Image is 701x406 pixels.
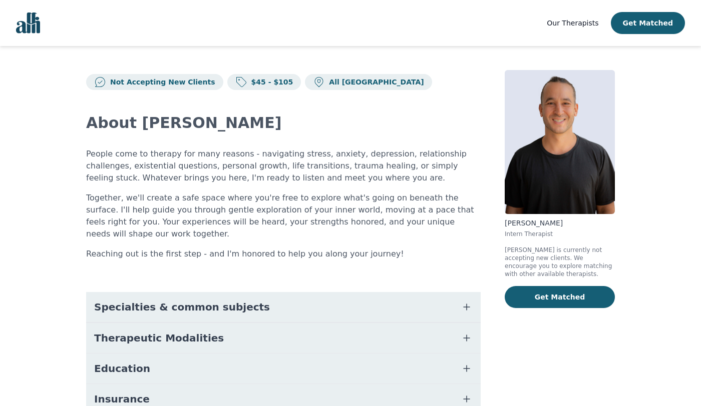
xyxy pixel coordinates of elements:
button: Therapeutic Modalities [86,323,481,353]
span: Therapeutic Modalities [94,331,224,345]
p: $45 - $105 [247,77,293,87]
h2: About [PERSON_NAME] [86,114,481,132]
p: Not Accepting New Clients [106,77,215,87]
img: Kavon_Banejad [505,70,615,214]
button: Specialties & common subjects [86,292,481,322]
button: Education [86,353,481,383]
p: Reaching out is the first step - and I'm honored to help you along your journey! [86,248,481,260]
a: Our Therapists [547,17,598,29]
span: Our Therapists [547,19,598,27]
button: Get Matched [611,12,685,34]
p: Intern Therapist [505,230,615,238]
p: People come to therapy for many reasons - navigating stress, anxiety, depression, relationship ch... [86,148,481,184]
span: Insurance [94,392,150,406]
p: Together, we'll create a safe space where you're free to explore what's going on beneath the surf... [86,192,481,240]
p: [PERSON_NAME] is currently not accepting new clients. We encourage you to explore matching with o... [505,246,615,278]
img: alli logo [16,12,40,33]
p: All [GEOGRAPHIC_DATA] [325,77,424,87]
span: Education [94,361,150,375]
p: [PERSON_NAME] [505,218,615,228]
button: Get Matched [505,286,615,308]
span: Specialties & common subjects [94,300,270,314]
